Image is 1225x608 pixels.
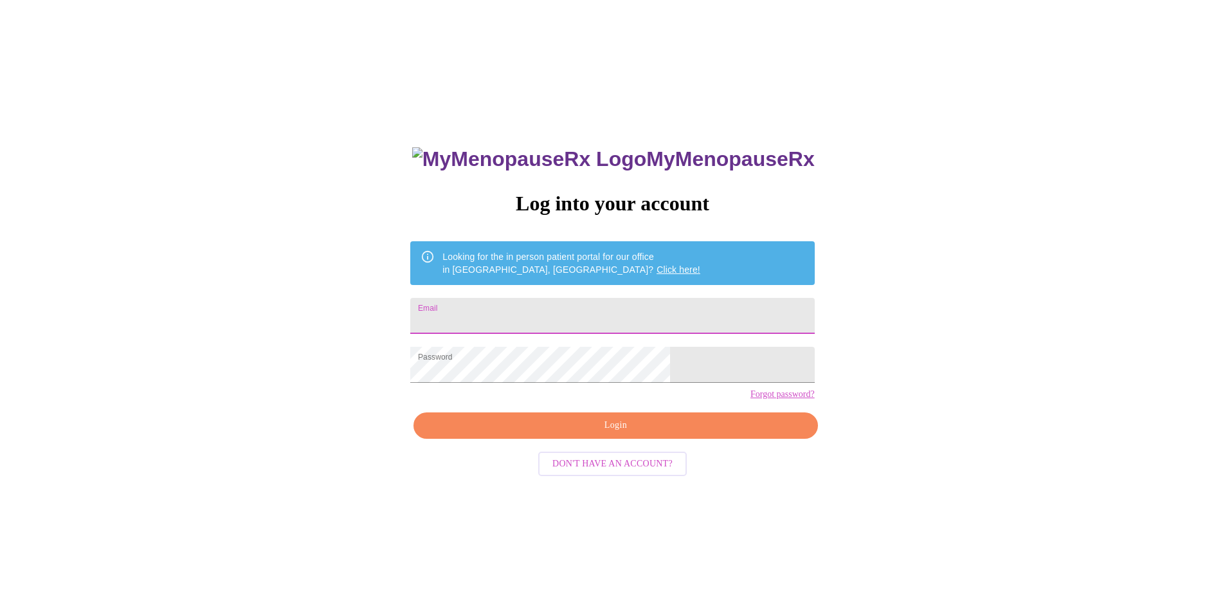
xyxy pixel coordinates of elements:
[410,192,814,216] h3: Log into your account
[538,452,687,477] button: Don't have an account?
[535,457,690,468] a: Don't have an account?
[428,418,803,434] span: Login
[657,264,700,275] a: Click here!
[412,147,646,171] img: MyMenopauseRx Logo
[412,147,815,171] h3: MyMenopauseRx
[442,245,700,281] div: Looking for the in person patient portal for our office in [GEOGRAPHIC_DATA], [GEOGRAPHIC_DATA]?
[750,389,815,400] a: Forgot password?
[552,456,673,472] span: Don't have an account?
[413,412,817,439] button: Login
